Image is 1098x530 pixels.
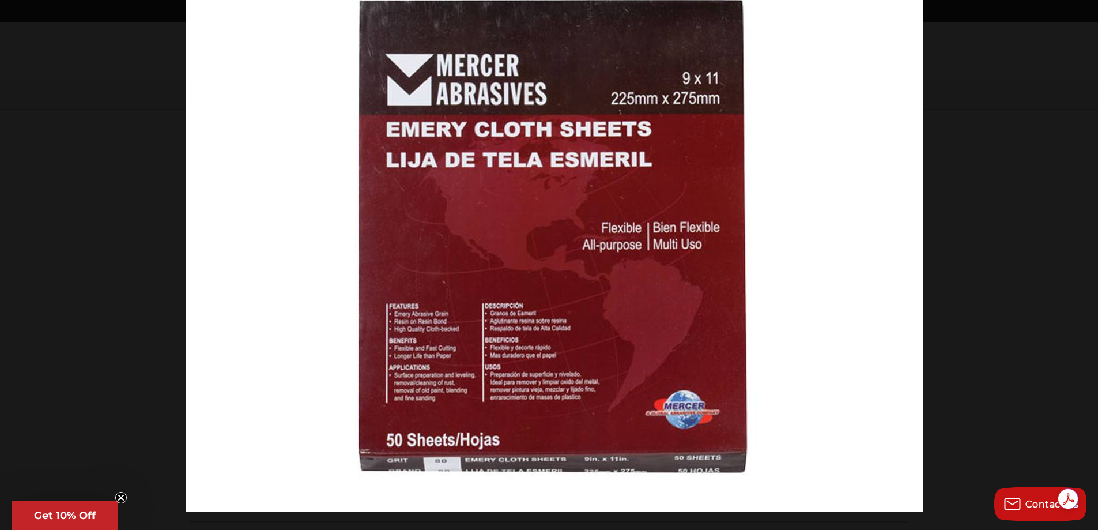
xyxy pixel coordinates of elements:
[994,487,1086,521] button: Contact us
[1025,499,1079,510] span: Contact us
[12,501,118,530] div: Get 10% OffClose teaser
[34,509,96,522] span: Get 10% Off
[115,492,127,503] button: Close teaser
